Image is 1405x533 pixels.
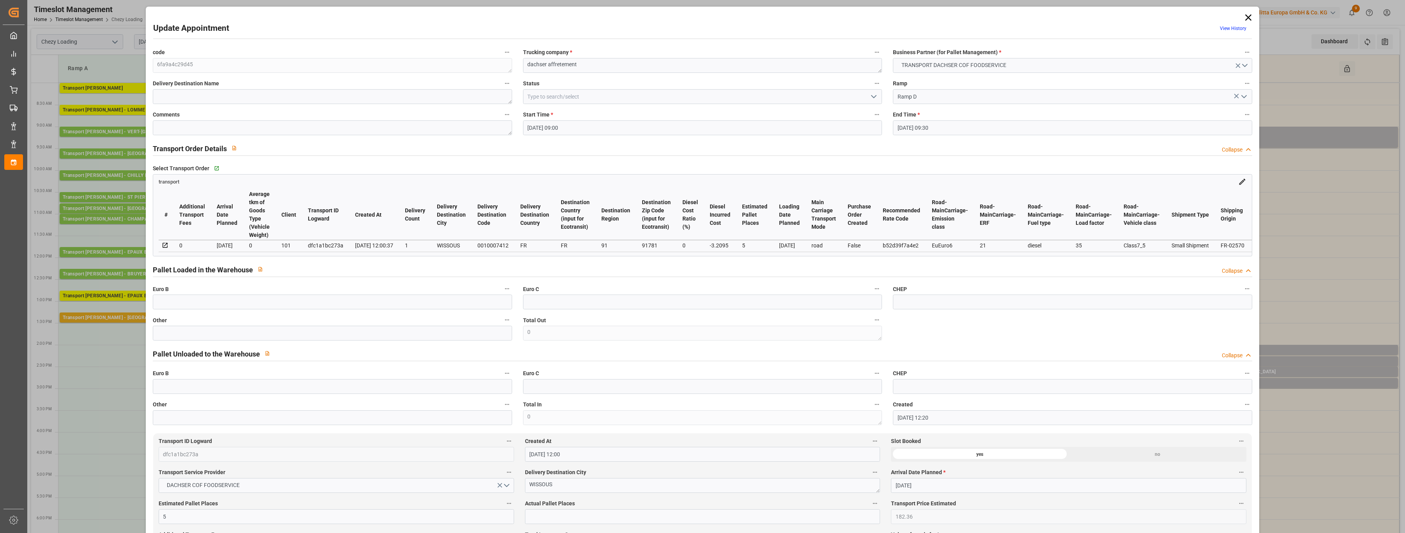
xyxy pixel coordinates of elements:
[437,241,466,250] div: WISSOUS
[870,467,880,477] button: Delivery Destination City
[159,478,514,493] button: open menu
[898,61,1010,69] span: TRANSPORT DACHSER COF FOODSERVICE
[893,120,1252,135] input: DD-MM-YYYY HH:MM
[932,241,968,250] div: EuEuro6
[872,109,882,120] button: Start Time *
[523,89,882,104] input: Type to search/select
[891,437,921,445] span: Slot Booked
[523,369,539,378] span: Euro C
[1222,267,1242,275] div: Collapse
[523,410,882,425] textarea: 0
[891,447,1069,462] div: yes
[893,401,913,409] span: Created
[281,241,296,250] div: 101
[561,241,590,250] div: FR
[525,437,551,445] span: Created At
[153,58,512,73] textarea: 6fa9a4c29d45
[872,368,882,378] button: Euro C
[504,498,514,508] button: Estimated Pallet Places
[525,478,880,493] textarea: WISSOUS
[842,190,877,240] th: Purchase Order Created
[211,190,243,240] th: Arrival Date Planned
[1069,447,1246,462] div: no
[872,399,882,409] button: Total In
[893,111,920,119] span: End Time
[502,399,512,409] button: Other
[153,79,219,88] span: Delivery Destination Name
[642,241,671,250] div: 91781
[308,241,343,250] div: dfc1a1bc273a
[502,368,512,378] button: Euro B
[525,447,880,462] input: DD-MM-YYYY HH:MM
[773,190,806,240] th: Loading Date Planned
[891,468,946,477] span: Arrival Date Planned
[502,284,512,294] button: Euro B
[173,190,211,240] th: Additional Transport Fees
[870,436,880,446] button: Created At
[872,315,882,325] button: Total Out
[153,143,227,154] h2: Transport Order Details
[1070,190,1118,240] th: Road-MainCarriage-Load factor
[159,178,179,184] a: transport
[504,467,514,477] button: Transport Service Provider
[980,241,1016,250] div: 21
[682,241,698,250] div: 0
[153,349,260,359] h2: Pallet Unloaded to the Warehouse
[1236,436,1246,446] button: Slot Booked
[1215,190,1250,240] th: Shipping Origin
[636,190,677,240] th: Destination Zip Code (input for Ecotransit)
[848,241,871,250] div: False
[893,285,907,293] span: CHEP
[704,190,736,240] th: Diesel Incurred Cost
[1238,91,1249,103] button: open menu
[523,58,882,73] textarea: dachser affretement
[872,284,882,294] button: Euro C
[472,190,514,240] th: Delivery Destination Code
[153,265,253,275] h2: Pallet Loaded in the Warehouse
[870,498,880,508] button: Actual Pallet Places
[872,78,882,88] button: Status
[249,241,270,250] div: 0
[502,315,512,325] button: Other
[520,241,549,250] div: FR
[1028,241,1064,250] div: diesel
[399,190,431,240] th: Delivery Count
[1220,26,1246,31] a: View History
[1236,498,1246,508] button: Transport Price Estimated
[742,241,767,250] div: 5
[779,241,800,250] div: [DATE]
[555,190,596,240] th: Destination Country (input for Ecotransit)
[159,179,179,185] span: transport
[523,326,882,341] textarea: 0
[1242,47,1252,57] button: Business Partner (for Pallet Management) *
[1250,190,1281,240] th: Slot Booked
[1242,109,1252,120] button: End Time *
[523,48,572,56] span: Trucking company
[153,369,169,378] span: Euro B
[893,48,1001,56] span: Business Partner (for Pallet Management)
[926,190,974,240] th: Road-MainCarriage-Emission class
[514,190,555,240] th: Delivery Destination Country
[877,190,926,240] th: Recommended Rate Code
[153,164,209,173] span: Select Transport Order
[1166,190,1215,240] th: Shipment Type
[1236,467,1246,477] button: Arrival Date Planned *
[1221,241,1244,250] div: FR-02570
[893,369,907,378] span: CHEP
[868,91,879,103] button: open menu
[523,401,542,409] span: Total In
[179,241,205,250] div: 0
[596,190,636,240] th: Destination Region
[1172,241,1209,250] div: Small Shipment
[893,89,1252,104] input: Type to search/select
[405,241,425,250] div: 1
[1222,146,1242,154] div: Collapse
[431,190,472,240] th: Delivery Destination City
[1242,284,1252,294] button: CHEP
[523,111,553,119] span: Start Time
[159,468,225,477] span: Transport Service Provider
[349,190,399,240] th: Created At
[1118,190,1166,240] th: Road-MainCarriage-Vehicle class
[153,316,167,325] span: Other
[883,241,920,250] div: b52d39f7a4e2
